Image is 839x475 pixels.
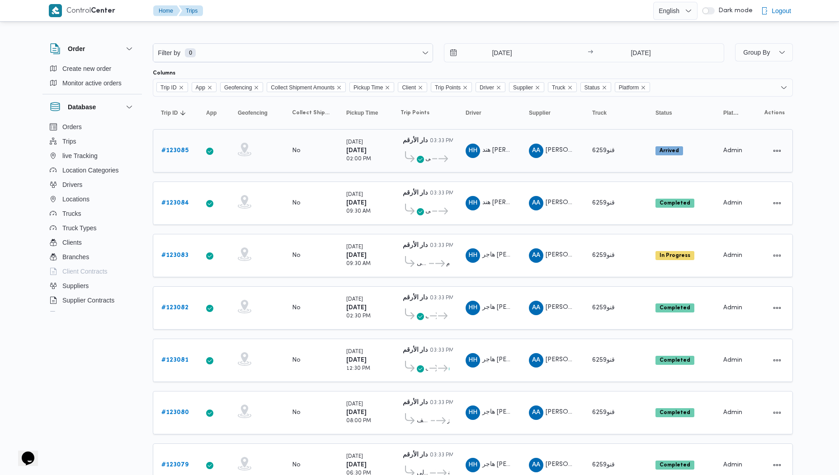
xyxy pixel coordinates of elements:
b: # 123082 [161,305,189,311]
div: No [292,251,301,260]
button: Open list of options [780,84,787,91]
span: Pickup Time [346,109,378,116]
span: Status [580,82,611,92]
button: Driver [462,106,516,120]
span: Branches [62,251,89,262]
span: Clients [62,237,82,248]
span: App [206,109,217,116]
span: ميدان تريومف [417,415,429,426]
input: Press the down key to open a popover containing a calendar. [596,44,686,62]
span: Completed [655,199,694,208]
span: Trip ID [160,83,177,93]
span: Trips [62,136,76,147]
a: #123083 [161,250,189,261]
span: Pickup Time [354,83,383,93]
button: Logout [757,2,795,20]
span: Monitor active orders [62,78,122,88]
a: #123084 [161,198,189,209]
button: Trucks [46,206,138,221]
span: Supplier [513,83,533,93]
button: live Tracking [46,149,138,163]
a: #123082 [161,303,189,313]
span: Filter by [157,47,181,58]
span: قنو6259 [592,357,615,363]
b: Completed [660,305,690,311]
b: دار الأرقم [403,400,428,405]
span: Collect Shipment Amounts [271,83,335,93]
small: [DATE] [346,245,363,250]
span: Admin [723,252,742,258]
span: Create new order [62,63,111,74]
span: هند [PERSON_NAME] [482,147,544,153]
span: [PERSON_NAME] [546,304,597,310]
span: Client Contracts [62,266,108,277]
span: Admin [723,462,742,468]
span: Suppliers [62,280,89,291]
b: دار الأرقم [403,138,428,144]
b: Center [91,8,115,14]
span: Trip Points [401,109,429,116]
div: Abad Alsalam Muhammad Ahmad Ibarahaiam Abo Shshshshshshshsh [529,353,543,368]
b: [DATE] [346,252,367,258]
button: Drivers [46,177,138,192]
span: Group By [743,49,770,56]
span: دار الأرقم [446,258,449,269]
button: Order [50,43,135,54]
span: Status [584,83,600,93]
span: Admin [723,357,742,363]
button: Remove Collect Shipment Amounts from selection in this group [336,85,342,90]
div: No [292,199,301,207]
small: 09:30 AM [346,261,371,266]
button: Actions [770,248,784,263]
span: Trip ID; Sorted in descending order [161,109,178,116]
b: دار الأرقم [403,295,428,301]
button: Remove Trip Points from selection in this group [462,85,468,90]
button: Filter by0 available filters [153,44,433,62]
span: هند [PERSON_NAME] [482,200,544,205]
button: Clients [46,235,138,250]
button: Supplier [525,106,580,120]
span: HH [468,248,477,263]
span: Supplier [509,82,544,92]
span: HH [468,196,477,210]
a: #123080 [161,407,189,418]
span: In Progress [655,251,694,260]
b: Completed [660,358,690,363]
span: Dark mode [715,7,753,14]
small: [DATE] [346,349,363,354]
span: هاجر [PERSON_NAME] [482,304,548,310]
small: 08:00 PM [346,419,371,424]
span: HH [468,144,477,158]
span: Driver [466,109,481,116]
b: # 123081 [161,357,189,363]
span: سيتي ستارز [447,415,449,426]
span: Truck [592,109,607,116]
span: Driver [476,82,505,92]
button: Client Contracts [46,264,138,279]
span: Platform [723,109,740,116]
button: Group By [735,43,793,61]
span: AA [532,405,540,420]
button: Actions [770,458,784,472]
div: Hajr Hsham Khidhuir [466,353,480,368]
span: Truck [552,83,566,93]
b: In Progress [660,253,690,258]
span: Geofencing [238,109,268,116]
small: 12:30 PM [346,366,370,371]
button: Remove Truck from selection in this group [567,85,573,90]
span: Platform [619,83,639,93]
small: [DATE] [346,140,363,145]
div: Order [42,61,142,94]
span: Actions [764,109,785,116]
span: Completed [655,461,694,470]
button: Suppliers [46,279,138,293]
b: Completed [660,410,690,415]
small: 03:33 PM [430,348,454,353]
button: Remove Status from selection in this group [602,85,607,90]
span: Admin [723,410,742,415]
span: [PERSON_NAME] [546,147,597,153]
label: Columns [153,70,175,77]
span: قنو6259 [592,410,615,415]
div: → [588,50,593,56]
